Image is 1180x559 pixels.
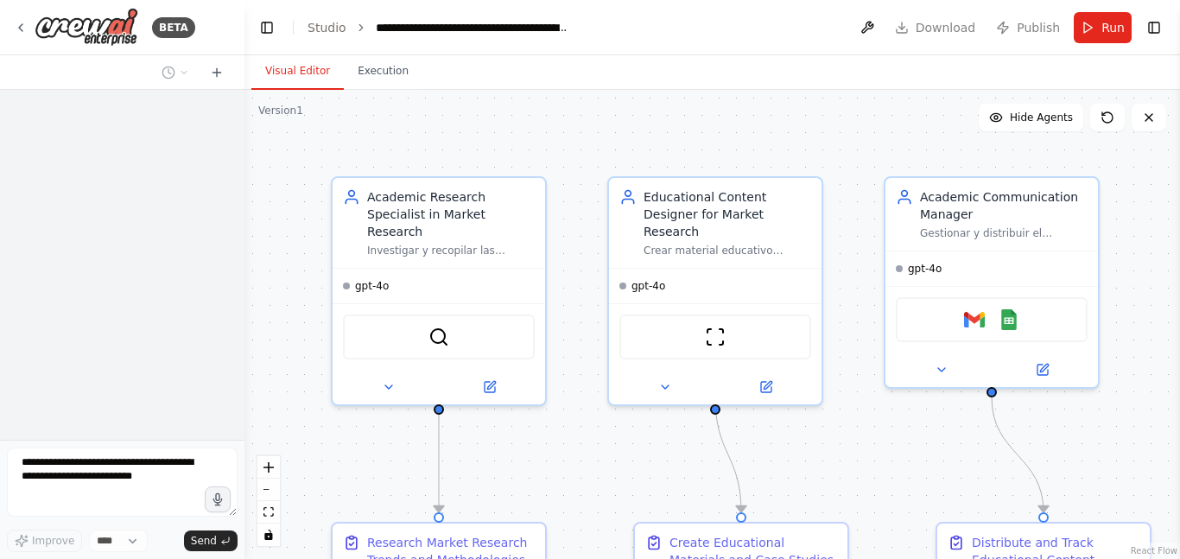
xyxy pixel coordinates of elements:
div: Academic Communication ManagerGestionar y distribuir el material educativo creado a estudiantes y... [884,176,1100,389]
button: Improve [7,530,82,552]
span: Run [1101,19,1125,36]
g: Edge from 4ae0039c-8523-48e2-84ee-8de37d26522a to 620c30ba-1c74-4f70-8a4b-b19c33736056 [707,397,750,512]
div: Academic Research Specialist in Market ResearchInvestigar y recopilar las últimas tendencias, met... [331,176,547,406]
div: Crear material educativo didáctico y atractivo para estudiantes universitarios de investigación d... [644,244,811,257]
button: toggle interactivity [257,524,280,546]
button: Switch to previous chat [155,62,196,83]
img: Logo [35,8,138,47]
button: Execution [344,54,422,90]
button: fit view [257,501,280,524]
nav: breadcrumb [308,19,570,36]
a: Studio [308,21,346,35]
div: React Flow controls [257,456,280,546]
g: Edge from cf8fb947-93c9-40ec-b66d-7dd083adacde to 23bdd83f-db87-4457-a96e-242547fdf6a4 [430,397,447,512]
button: Open in side panel [441,377,538,397]
span: Send [191,534,217,548]
button: Run [1074,12,1132,43]
button: Open in side panel [717,377,815,397]
button: Visual Editor [251,54,344,90]
div: Investigar y recopilar las últimas tendencias, metodologías, casos de estudio y herramientas en i... [367,244,535,257]
button: Show right sidebar [1142,16,1166,40]
button: Click to speak your automation idea [205,486,231,512]
button: Hide left sidebar [255,16,279,40]
div: BETA [152,17,195,38]
div: Educational Content Designer for Market Research [644,188,811,240]
span: Improve [32,534,74,548]
img: ScrapeWebsiteTool [705,327,726,347]
img: Gmail [964,309,985,330]
img: Google Sheets [999,309,1019,330]
button: Open in side panel [993,359,1091,380]
button: zoom out [257,479,280,501]
span: gpt-4o [631,279,665,293]
a: React Flow attribution [1131,546,1177,556]
div: Educational Content Designer for Market ResearchCrear material educativo didáctico y atractivo pa... [607,176,823,406]
span: gpt-4o [908,262,942,276]
span: gpt-4o [355,279,389,293]
span: Hide Agents [1010,111,1073,124]
div: Version 1 [258,104,303,118]
div: Academic Research Specialist in Market Research [367,188,535,240]
g: Edge from cb7a8060-b900-43ec-a86c-f4ea35bc3f27 to f48531d6-9b0f-4a96-ad48-a6ff08a89a74 [983,397,1052,512]
img: SerperDevTool [428,327,449,347]
button: Send [184,530,238,551]
div: Academic Communication Manager [920,188,1088,223]
div: Gestionar y distribuir el material educativo creado a estudiantes y colegas académicos sobre {ind... [920,226,1088,240]
button: zoom in [257,456,280,479]
button: Start a new chat [203,62,231,83]
button: Hide Agents [979,104,1083,131]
